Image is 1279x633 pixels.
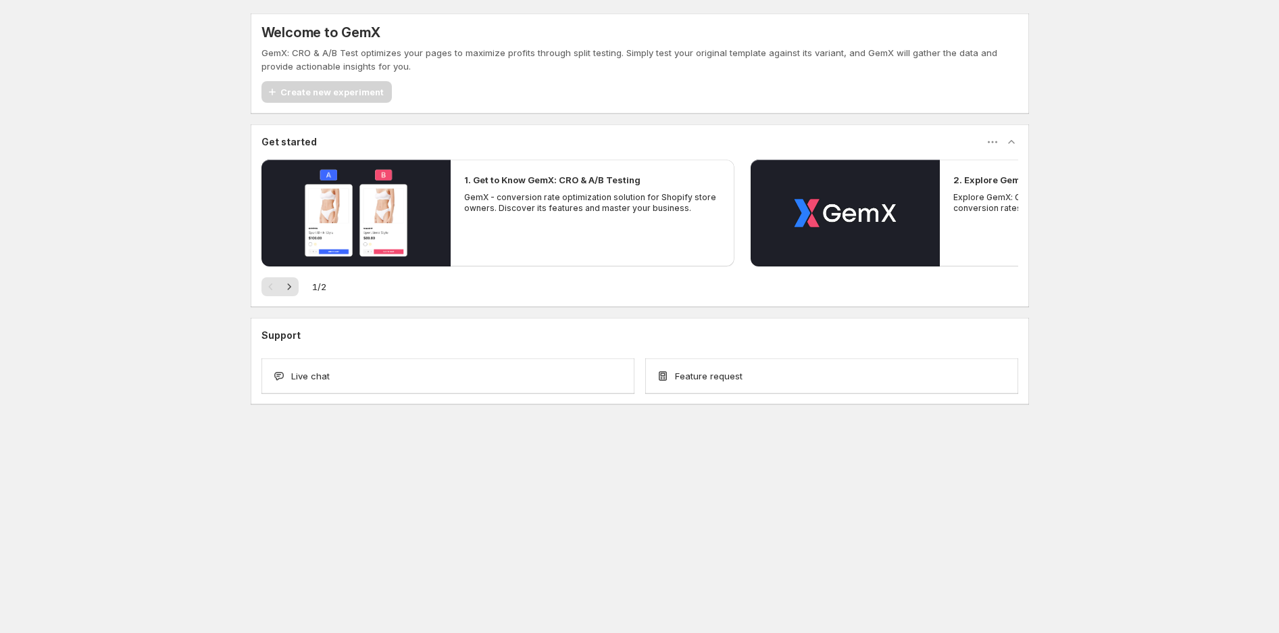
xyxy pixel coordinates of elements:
span: Feature request [675,369,743,383]
nav: Pagination [261,277,299,296]
span: Live chat [291,369,330,383]
button: Play video [751,160,940,266]
p: Explore GemX: CRO & A/B testing Use Cases to boost conversion rates and drive growth. [953,192,1210,214]
button: Play video [261,160,451,266]
h3: Get started [261,135,317,149]
h3: Support [261,329,301,342]
p: GemX: CRO & A/B Test optimizes your pages to maximize profits through split testing. Simply test ... [261,46,1018,73]
span: 1 / 2 [312,280,326,294]
h2: 1. Get to Know GemX: CRO & A/B Testing [464,173,641,187]
button: Next [280,277,299,296]
h2: 2. Explore GemX: CRO & A/B Testing Use Cases [953,173,1163,187]
p: GemX - conversion rate optimization solution for Shopify store owners. Discover its features and ... [464,192,721,214]
h5: Welcome to GemX [261,24,380,41]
